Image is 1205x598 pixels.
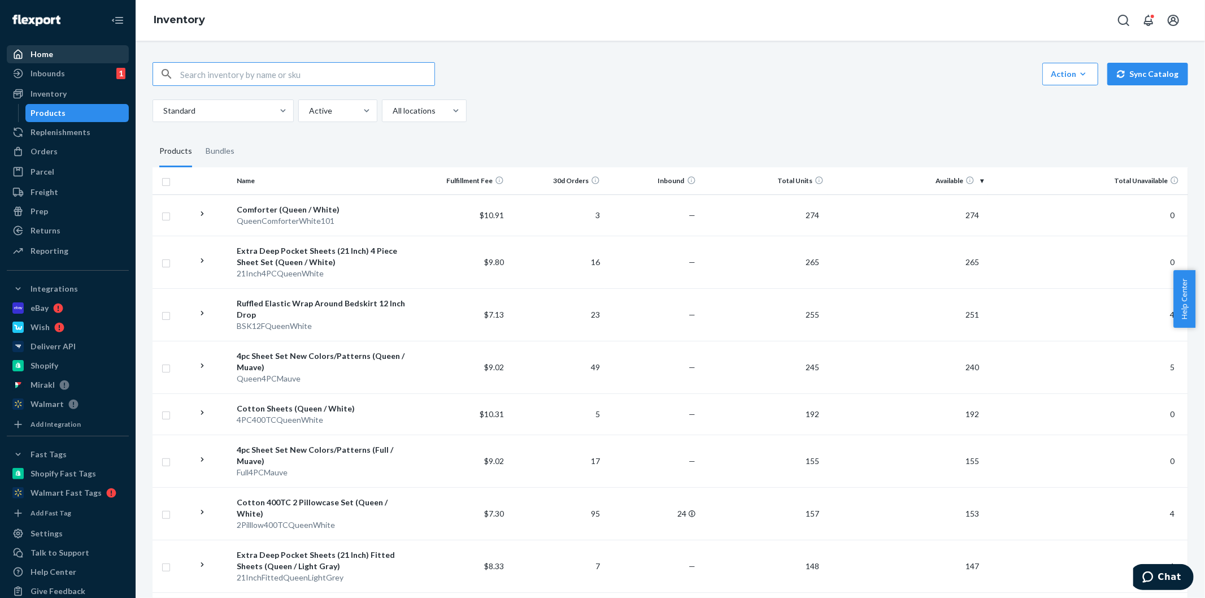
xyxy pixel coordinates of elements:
[689,210,696,220] span: —
[25,104,129,122] a: Products
[801,310,824,319] span: 255
[31,245,68,257] div: Reporting
[1165,509,1179,518] span: 4
[961,210,984,220] span: 274
[1162,9,1185,32] button: Open account menu
[412,167,508,194] th: Fulfillment Fee
[484,362,504,372] span: $9.02
[237,215,408,227] div: QueenComforterWhite101
[604,487,701,540] td: 24
[237,320,408,332] div: BSK12FQueenWhite
[31,508,71,518] div: Add Fast Tag
[7,242,129,260] a: Reporting
[180,63,434,85] input: Search inventory by name or sku
[31,225,60,236] div: Returns
[237,497,408,519] div: Cotton 400TC 2 Pillowcase Set (Queen / White)
[1165,561,1179,571] span: 1
[237,403,408,414] div: Cotton Sheets (Queen / White)
[308,105,309,116] input: Active
[7,85,129,103] a: Inventory
[7,337,129,356] a: Deliverr API
[206,136,234,167] div: Bundles
[237,373,408,384] div: Queen4PCMauve
[480,210,504,220] span: $10.91
[159,136,192,167] div: Products
[7,299,129,317] a: eBay
[801,561,824,571] span: 148
[961,509,984,518] span: 153
[7,376,129,394] a: Mirakl
[237,444,408,467] div: 4pc Sheet Set New Colors/Patterns (Full / Muave)
[7,183,129,201] a: Freight
[689,456,696,466] span: —
[145,4,214,37] ol: breadcrumbs
[828,167,988,194] th: Available
[961,561,984,571] span: 147
[7,506,129,520] a: Add Fast Tag
[508,540,604,592] td: 7
[7,465,129,483] a: Shopify Fast Tags
[31,127,90,138] div: Replenishments
[988,167,1188,194] th: Total Unavailable
[701,167,828,194] th: Total Units
[31,49,53,60] div: Home
[1051,68,1090,80] div: Action
[7,123,129,141] a: Replenishments
[7,163,129,181] a: Parcel
[801,456,824,466] span: 155
[154,14,205,26] a: Inventory
[7,64,129,83] a: Inbounds1
[1165,362,1179,372] span: 5
[508,487,604,540] td: 95
[484,310,504,319] span: $7.13
[31,283,78,294] div: Integrations
[1165,409,1179,419] span: 0
[7,318,129,336] a: Wish
[31,206,48,217] div: Prep
[689,362,696,372] span: —
[961,257,984,267] span: 265
[31,547,89,558] div: Talk to Support
[7,202,129,220] a: Prep
[961,362,984,372] span: 240
[480,409,504,419] span: $10.31
[7,45,129,63] a: Home
[1137,9,1160,32] button: Open notifications
[508,236,604,288] td: 16
[237,268,408,279] div: 21Inch4PCQueenWhite
[961,310,984,319] span: 251
[237,549,408,572] div: Extra Deep Pocket Sheets (21 Inch) Fitted Sheets (Queen / Light Gray)
[12,15,60,26] img: Flexport logo
[237,414,408,426] div: 4PC400TCQueenWhite
[391,105,393,116] input: All locations
[31,322,50,333] div: Wish
[484,509,504,518] span: $7.30
[508,341,604,393] td: 49
[961,456,984,466] span: 155
[484,257,504,267] span: $9.80
[1165,257,1179,267] span: 0
[31,68,65,79] div: Inbounds
[31,379,55,391] div: Mirakl
[237,519,408,531] div: 2Pilllow400TCQueenWhite
[237,572,408,583] div: 21InchFittedQueenLightGrey
[31,302,49,314] div: eBay
[31,88,67,99] div: Inventory
[31,586,85,597] div: Give Feedback
[1173,270,1195,328] button: Help Center
[31,419,81,429] div: Add Integration
[7,280,129,298] button: Integrations
[961,409,984,419] span: 192
[801,409,824,419] span: 192
[31,449,67,460] div: Fast Tags
[31,360,58,371] div: Shopify
[31,341,76,352] div: Deliverr API
[484,561,504,571] span: $8.33
[7,484,129,502] a: Walmart Fast Tags
[233,167,412,194] th: Name
[31,566,76,578] div: Help Center
[508,194,604,236] td: 3
[31,107,66,119] div: Products
[7,563,129,581] a: Help Center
